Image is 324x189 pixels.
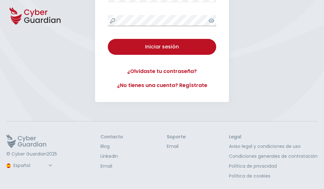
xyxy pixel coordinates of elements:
[6,164,11,168] img: region-logo
[167,143,186,150] a: Email
[108,39,216,55] button: Iniciar sesión
[113,43,211,51] div: Iniciar sesión
[229,153,318,160] a: Condiciones generales de contratación
[229,163,318,170] a: Política de privacidad
[108,68,216,75] a: ¿Olvidaste tu contraseña?
[229,134,318,140] h3: Legal
[167,134,186,140] h3: Soporte
[6,151,57,157] p: © Cyber Guardian 2025
[100,163,123,170] a: Email
[229,173,318,179] a: Política de cookies
[100,134,123,140] h3: Contacto
[100,153,123,160] a: LinkedIn
[108,82,216,89] a: ¿No tienes una cuenta? Regístrate
[229,143,318,150] a: Aviso legal y condiciones de uso
[100,143,123,150] a: Blog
